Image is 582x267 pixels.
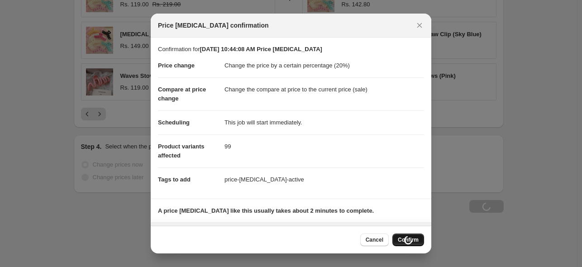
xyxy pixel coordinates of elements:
[224,110,424,134] dd: This job will start immediately.
[360,234,389,246] button: Cancel
[224,54,424,77] dd: Change the price by a certain percentage (20%)
[158,21,269,30] span: Price [MEDICAL_DATA] confirmation
[158,45,424,54] p: Confirmation for
[224,134,424,158] dd: 99
[158,86,206,102] span: Compare at price change
[158,119,190,126] span: Scheduling
[224,77,424,101] dd: Change the compare at price to the current price (sale)
[413,19,426,32] button: Close
[158,143,205,159] span: Product variants affected
[366,236,383,243] span: Cancel
[158,176,191,183] span: Tags to add
[158,207,374,214] b: A price [MEDICAL_DATA] like this usually takes about 2 minutes to complete.
[158,62,195,69] span: Price change
[224,167,424,191] dd: price-[MEDICAL_DATA]-active
[200,46,322,52] b: [DATE] 10:44:08 AM Price [MEDICAL_DATA]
